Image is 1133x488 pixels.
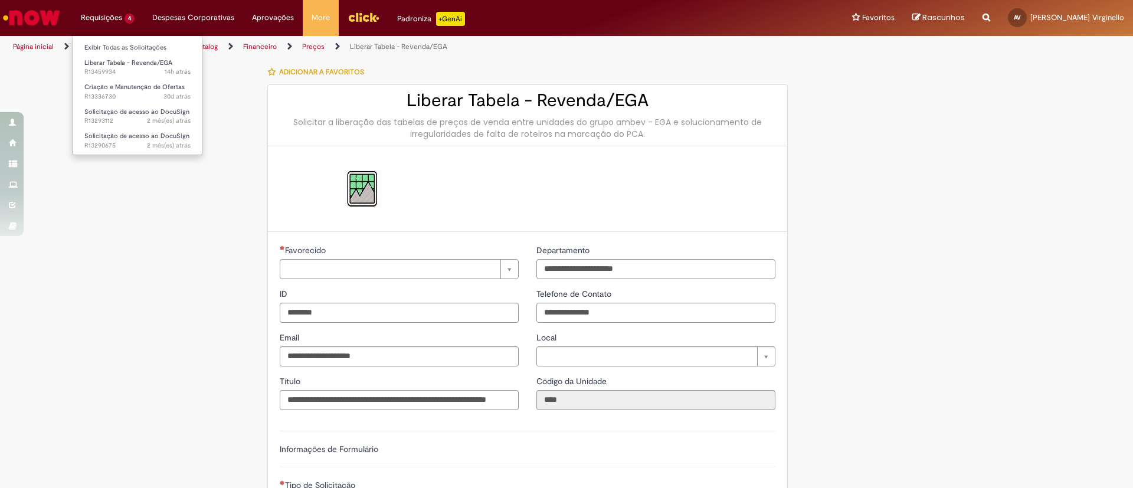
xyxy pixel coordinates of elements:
a: Exibir Todas as Solicitações [73,41,202,54]
span: Email [280,332,302,343]
span: R13290675 [84,141,191,150]
span: Local [536,332,559,343]
span: 30d atrás [163,92,191,101]
a: Aberto R13290675 : Solicitação de acesso ao DocuSign [73,130,202,152]
h2: Liberar Tabela - Revenda/EGA [280,91,775,110]
span: Criação e Manutenção de Ofertas [84,83,185,91]
img: Liberar Tabela - Revenda/EGA [343,170,381,208]
span: Departamento [536,245,592,256]
time: 30/07/2025 10:55:03 [163,92,191,101]
span: AV [1014,14,1021,21]
span: Título [280,376,303,387]
span: R13336730 [84,92,191,101]
ul: Trilhas de página [9,36,746,58]
span: Favoritos [862,12,895,24]
a: Página inicial [13,42,54,51]
span: [PERSON_NAME] Virginello [1030,12,1124,22]
img: click_logo_yellow_360x200.png [348,8,379,26]
span: Necessários [280,245,285,250]
span: More [312,12,330,24]
span: Telefone de Contato [536,289,614,299]
a: Financeiro [243,42,277,51]
label: Somente leitura - Código da Unidade [536,375,609,387]
input: Departamento [536,259,775,279]
span: 2 mês(es) atrás [147,116,191,125]
input: Código da Unidade [536,390,775,410]
span: ID [280,289,290,299]
a: Limpar campo Local [536,346,775,366]
ul: Requisições [72,35,202,155]
button: Adicionar a Favoritos [267,60,371,84]
span: Liberar Tabela - Revenda/EGA [84,58,172,67]
span: 2 mês(es) atrás [147,141,191,150]
a: Aberto R13336730 : Criação e Manutenção de Ofertas [73,81,202,103]
label: Informações de Formulário [280,444,378,454]
a: Liberar Tabela - Revenda/EGA [350,42,447,51]
span: 4 [125,14,135,24]
time: 14/07/2025 20:51:10 [147,116,191,125]
span: Solicitação de acesso ao DocuSign [84,132,189,140]
div: Padroniza [397,12,465,26]
span: Aprovações [252,12,294,24]
time: 28/08/2025 19:11:34 [165,67,191,76]
div: Solicitar a liberação das tabelas de preços de venda entre unidades do grupo ambev - EGA e soluci... [280,116,775,140]
span: Rascunhos [922,12,965,23]
span: 14h atrás [165,67,191,76]
span: Despesas Corporativas [152,12,234,24]
span: R13459934 [84,67,191,77]
span: Somente leitura - Código da Unidade [536,376,609,387]
span: Requisições [81,12,122,24]
input: Email [280,346,519,366]
span: Solicitação de acesso ao DocuSign [84,107,189,116]
img: ServiceNow [1,6,62,30]
a: Rascunhos [912,12,965,24]
span: R13293112 [84,116,191,126]
span: Necessários - Favorecido [285,245,328,256]
a: Aberto R13459934 : Liberar Tabela - Revenda/EGA [73,57,202,78]
span: Adicionar a Favoritos [279,67,364,77]
span: Necessários [280,480,285,485]
a: Limpar campo Favorecido [280,259,519,279]
a: Aberto R13293112 : Solicitação de acesso ao DocuSign [73,106,202,127]
p: +GenAi [436,12,465,26]
a: Preços [302,42,325,51]
input: Telefone de Contato [536,303,775,323]
time: 14/07/2025 11:33:50 [147,141,191,150]
input: ID [280,303,519,323]
input: Título [280,390,519,410]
